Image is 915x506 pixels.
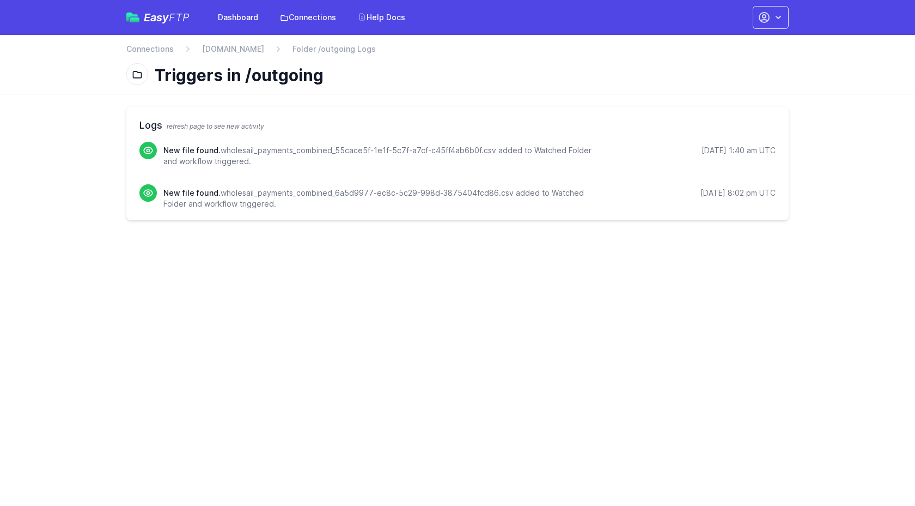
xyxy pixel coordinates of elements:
[292,44,376,55] span: Folder /outgoing Logs
[163,188,221,197] span: New file found.
[126,12,190,23] a: EasyFTP
[155,65,780,85] h1: Triggers in /outgoing
[169,11,190,24] span: FTP
[126,13,139,22] img: easyftp_logo.png
[202,44,264,55] a: [DOMAIN_NAME]
[351,8,412,27] a: Help Docs
[700,188,776,198] div: [DATE] 8:02 pm UTC
[163,146,221,155] span: New file found.
[126,44,789,61] nav: Breadcrumb
[139,118,776,133] h2: Logs
[163,145,592,167] p: wholesail_payments_combined_55cace5f-1e1f-5c7f-a7cf-c45ff4ab6b0f.csv added to Watched Folder and ...
[167,122,264,130] span: refresh page to see new activity
[163,188,592,209] p: wholesail_payments_combined_6a5d9977-ec8c-5c29-998d-3875404fcd86.csv added to Watched Folder and ...
[701,145,776,156] div: [DATE] 1:40 am UTC
[126,44,174,55] a: Connections
[144,12,190,23] span: Easy
[211,8,265,27] a: Dashboard
[273,8,343,27] a: Connections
